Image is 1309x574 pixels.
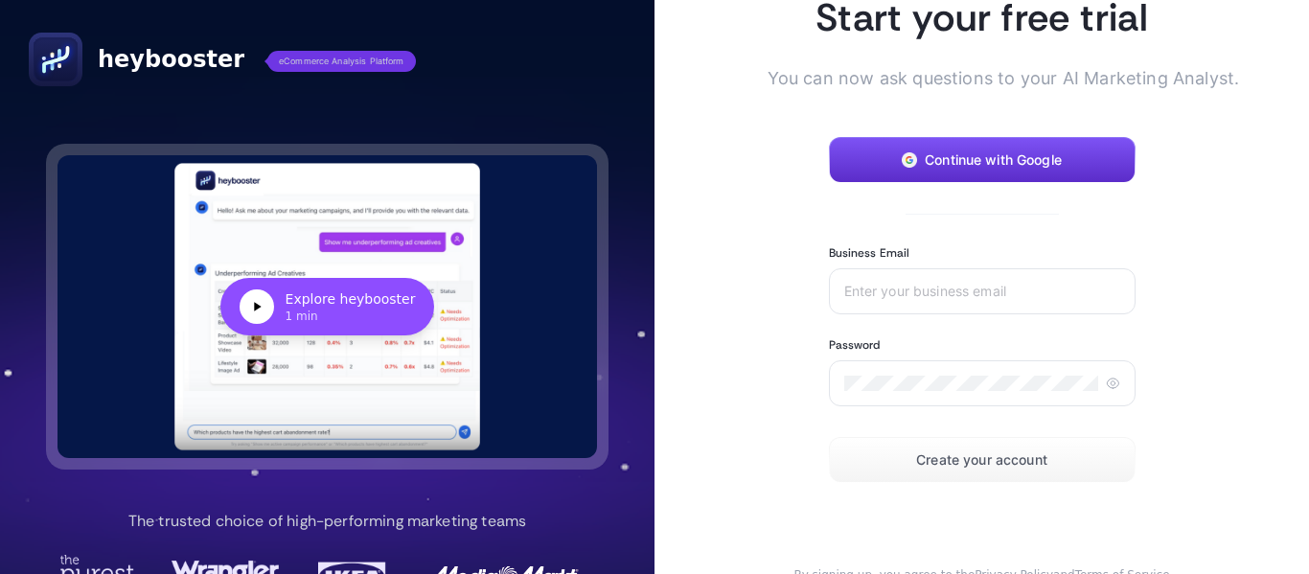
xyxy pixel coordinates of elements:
span: eCommerce Analysis Platform [267,51,416,72]
label: Password [829,337,881,353]
span: Continue with Google [925,152,1062,168]
span: Create your account [916,452,1047,468]
p: You can now ask questions to your AI Marketing Analyst. [768,65,1197,91]
label: Business Email [829,245,910,261]
p: The trusted choice of high-performing marketing teams [128,510,526,533]
button: Create your account [829,437,1136,483]
input: Enter your business email [844,284,1120,299]
a: heyboostereCommerce Analysis Platform [29,33,416,86]
div: 1 min [286,309,416,324]
div: Explore heybooster [286,289,416,309]
span: heybooster [98,44,244,75]
button: Explore heybooster1 min [57,155,597,459]
button: Continue with Google [829,137,1136,183]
